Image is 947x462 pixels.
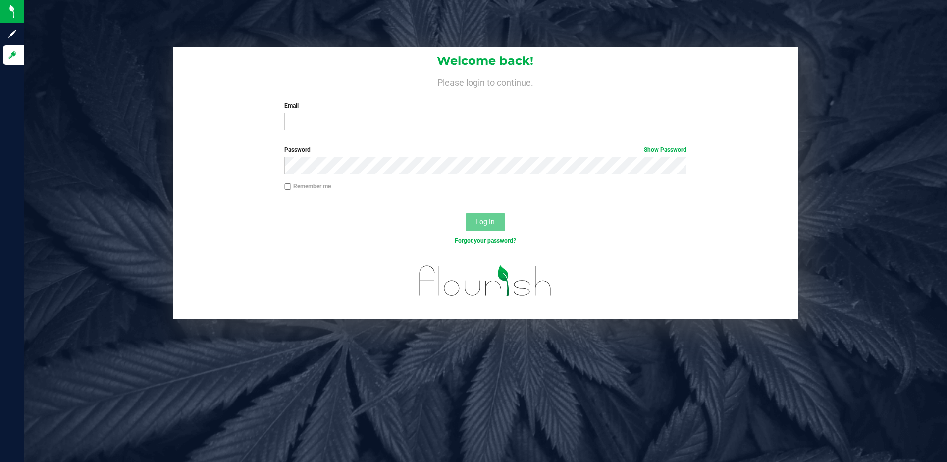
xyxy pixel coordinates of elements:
[7,29,17,39] inline-svg: Sign up
[173,75,798,87] h4: Please login to continue.
[284,182,331,191] label: Remember me
[7,50,17,60] inline-svg: Log in
[644,146,686,153] a: Show Password
[475,218,495,226] span: Log In
[466,213,505,231] button: Log In
[284,146,311,153] span: Password
[284,183,291,190] input: Remember me
[284,101,686,110] label: Email
[407,256,564,306] img: flourish_logo.svg
[455,237,516,244] a: Forgot your password?
[173,55,798,67] h1: Welcome back!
